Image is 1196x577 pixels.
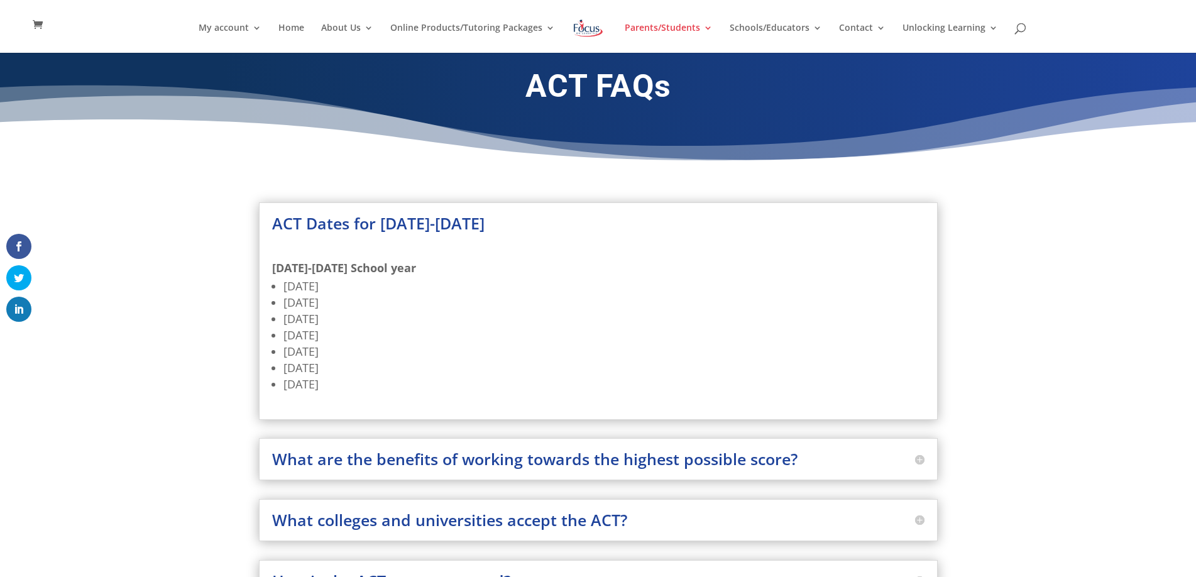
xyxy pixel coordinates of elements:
a: Unlocking Learning [902,23,998,53]
a: Home [278,23,304,53]
li: [DATE] [283,310,924,327]
h3: What are the benefits of working towards the highest possible score? [272,451,924,467]
a: My account [199,23,261,53]
li: [DATE] [283,376,924,392]
li: [DATE] [283,360,924,376]
img: Focus on Learning [572,17,605,40]
a: About Us [321,23,373,53]
li: [DATE] [283,278,924,294]
li: [DATE] [283,327,924,343]
a: Online Products/Tutoring Packages [390,23,555,53]
li: [DATE] [283,294,924,310]
a: Schools/Educators [730,23,822,53]
h3: What colleges and universities accept the ACT? [272,512,924,528]
li: [DATE] [283,343,924,360]
h1: ACT FAQs [259,67,938,111]
strong: [DATE]-[DATE] School year [272,260,416,275]
h3: ACT Dates for [DATE]-[DATE] [272,216,924,231]
a: Parents/Students [625,23,713,53]
a: Contact [839,23,886,53]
